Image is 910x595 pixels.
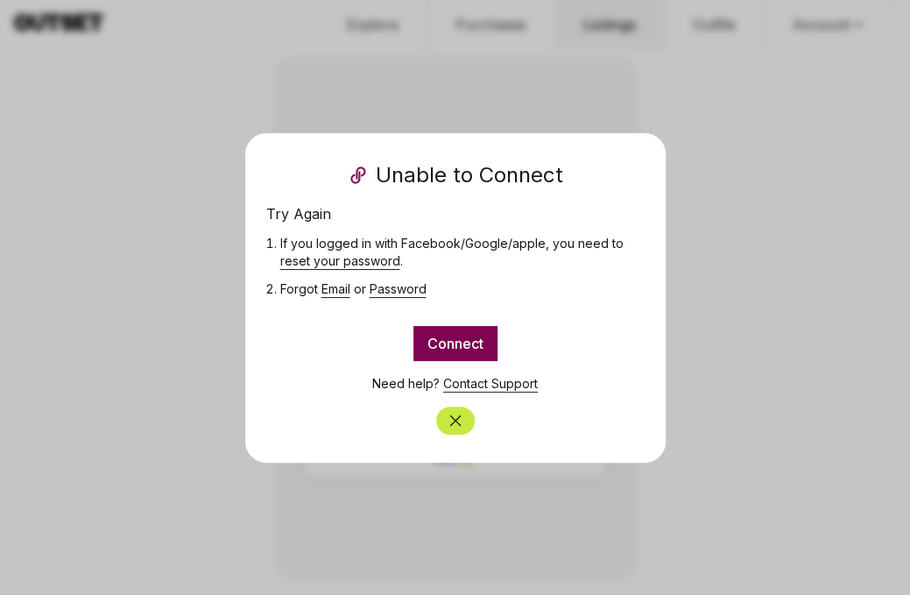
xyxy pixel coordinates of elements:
[413,326,497,361] button: Connect
[436,407,475,435] button: Close
[280,235,631,280] li: If you logged in with Facebook/Google/apple, you need to .
[376,161,563,189] span: Unable to Connect
[266,375,645,393] p: Need help?
[266,203,645,235] div: Try Again
[280,280,631,298] div: Forgot or
[321,281,350,296] a: Email
[443,376,538,391] a: Contact Support
[370,281,427,296] a: Password
[348,165,369,186] img: Poshmark logo
[280,253,400,268] a: reset your password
